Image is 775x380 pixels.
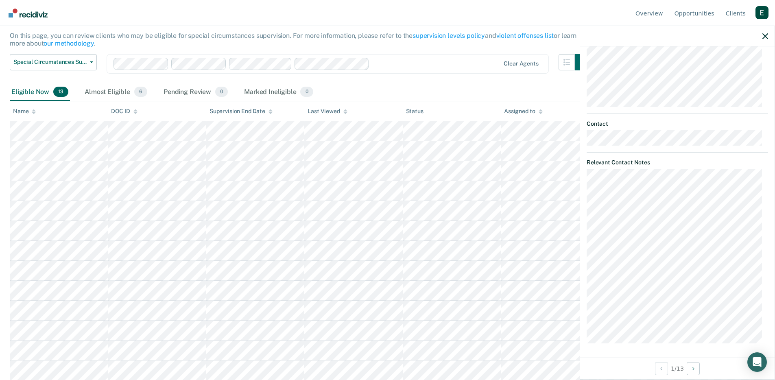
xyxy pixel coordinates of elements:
span: 6 [134,87,147,97]
div: Pending Review [162,83,229,101]
button: Profile dropdown button [755,6,768,19]
div: Status [406,108,424,115]
div: 1 / 13 [580,358,775,379]
a: supervision levels policy [413,32,485,39]
a: our methodology [44,39,94,47]
span: 0 [215,87,228,97]
div: DOC ID [111,108,137,115]
div: Eligible Now [10,83,70,101]
button: Previous Opportunity [655,362,668,375]
div: Almost Eligible [83,83,149,101]
img: Recidiviz [9,9,48,17]
dt: Contact [587,120,768,127]
dt: Relevant Contact Notes [587,159,768,166]
button: Next Opportunity [687,362,700,375]
span: Special Circumstances Supervision [13,59,87,66]
div: Name [13,108,36,115]
div: Marked Ineligible [242,83,315,101]
div: Clear agents [504,60,538,67]
div: Supervision End Date [210,108,273,115]
div: Open Intercom Messenger [747,352,767,372]
div: Last Viewed [308,108,347,115]
div: Assigned to [504,108,542,115]
span: 13 [53,87,68,97]
span: 0 [300,87,313,97]
a: violent offenses list [496,32,554,39]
